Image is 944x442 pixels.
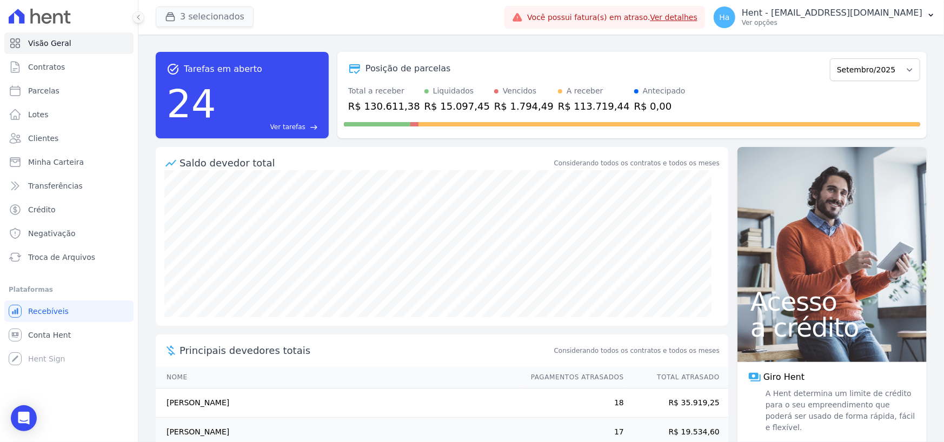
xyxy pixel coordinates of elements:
span: Você possui fatura(s) em atraso. [527,12,697,23]
a: Troca de Arquivos [4,246,134,268]
div: Considerando todos os contratos e todos os meses [554,158,720,168]
div: R$ 1.794,49 [494,99,554,113]
th: Pagamentos Atrasados [521,366,624,389]
span: Acesso [750,289,914,314]
a: Ver detalhes [650,13,697,22]
div: Plataformas [9,283,129,296]
a: Visão Geral [4,32,134,54]
div: Total a receber [348,85,420,97]
span: Crédito [28,204,56,215]
td: R$ 35.919,25 [624,389,728,418]
a: Clientes [4,128,134,149]
span: Ver tarefas [270,122,305,132]
span: Tarefas em aberto [184,63,262,76]
a: Crédito [4,199,134,220]
span: task_alt [167,63,180,76]
a: Minha Carteira [4,151,134,173]
a: Transferências [4,175,134,197]
a: Ver tarefas east [221,122,318,132]
span: Recebíveis [28,306,69,317]
div: R$ 113.719,44 [558,99,630,113]
p: Hent - [EMAIL_ADDRESS][DOMAIN_NAME] [742,8,922,18]
span: Clientes [28,133,58,144]
a: Contratos [4,56,134,78]
td: 18 [521,389,624,418]
a: Conta Hent [4,324,134,346]
div: R$ 0,00 [634,99,686,113]
div: R$ 130.611,38 [348,99,420,113]
div: Vencidos [503,85,536,97]
span: Giro Hent [763,371,805,384]
span: Lotes [28,109,49,120]
span: Minha Carteira [28,157,84,168]
div: Antecipado [643,85,686,97]
a: Lotes [4,104,134,125]
span: Troca de Arquivos [28,252,95,263]
div: R$ 15.097,45 [424,99,490,113]
span: A Hent determina um limite de crédito para o seu empreendimento que poderá ser usado de forma ráp... [763,388,916,433]
span: Considerando todos os contratos e todos os meses [554,346,720,356]
button: 3 selecionados [156,6,254,27]
a: Negativação [4,223,134,244]
button: Ha Hent - [EMAIL_ADDRESS][DOMAIN_NAME] Ver opções [705,2,944,32]
span: Conta Hent [28,330,71,340]
span: Visão Geral [28,38,71,49]
td: [PERSON_NAME] [156,389,521,418]
span: Contratos [28,62,65,72]
span: Parcelas [28,85,59,96]
div: Liquidados [433,85,474,97]
span: Transferências [28,180,83,191]
span: Principais devedores totais [180,343,552,358]
div: Open Intercom Messenger [11,405,37,431]
span: Negativação [28,228,76,239]
a: Parcelas [4,80,134,102]
a: Recebíveis [4,300,134,322]
th: Nome [156,366,521,389]
div: Saldo devedor total [180,156,552,170]
span: east [310,123,318,131]
span: a crédito [750,314,914,340]
div: A receber [567,85,603,97]
span: Ha [719,14,729,21]
div: Posição de parcelas [365,62,451,75]
div: 24 [167,76,216,132]
th: Total Atrasado [624,366,728,389]
p: Ver opções [742,18,922,27]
